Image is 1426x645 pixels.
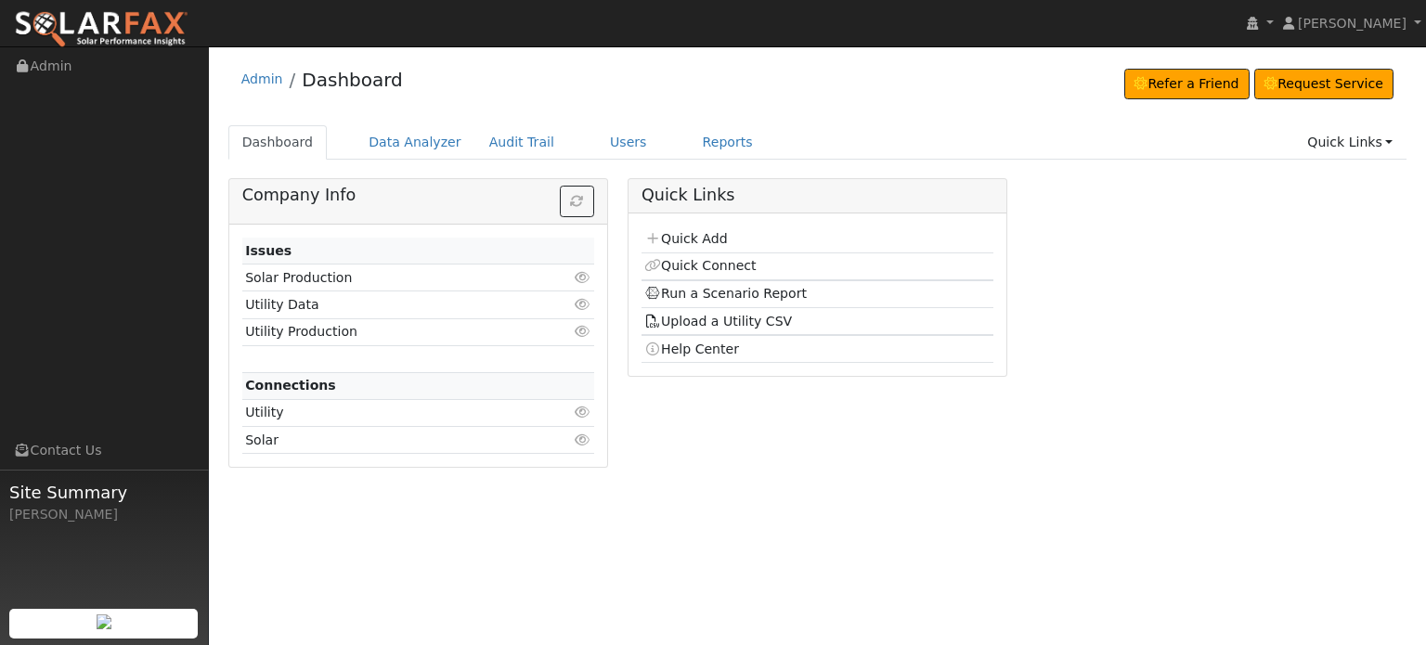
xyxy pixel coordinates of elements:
[14,10,188,49] img: SolarFax
[355,125,475,160] a: Data Analyzer
[242,264,538,291] td: Solar Production
[9,505,199,524] div: [PERSON_NAME]
[644,231,727,246] a: Quick Add
[242,427,538,454] td: Solar
[575,433,591,446] i: Click to view
[644,258,756,273] a: Quick Connect
[245,243,292,258] strong: Issues
[642,186,993,205] h5: Quick Links
[242,291,538,318] td: Utility Data
[242,318,538,345] td: Utility Production
[644,342,739,356] a: Help Center
[1298,16,1407,31] span: [PERSON_NAME]
[689,125,767,160] a: Reports
[644,314,792,329] a: Upload a Utility CSV
[1124,69,1250,100] a: Refer a Friend
[97,614,111,629] img: retrieve
[228,125,328,160] a: Dashboard
[242,399,538,426] td: Utility
[241,71,283,86] a: Admin
[644,286,807,301] a: Run a Scenario Report
[596,125,661,160] a: Users
[1254,69,1394,100] a: Request Service
[575,406,591,419] i: Click to view
[575,271,591,284] i: Click to view
[475,125,568,160] a: Audit Trail
[1293,125,1407,160] a: Quick Links
[242,186,594,205] h5: Company Info
[575,298,591,311] i: Click to view
[9,480,199,505] span: Site Summary
[245,378,336,393] strong: Connections
[575,325,591,338] i: Click to view
[302,69,403,91] a: Dashboard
